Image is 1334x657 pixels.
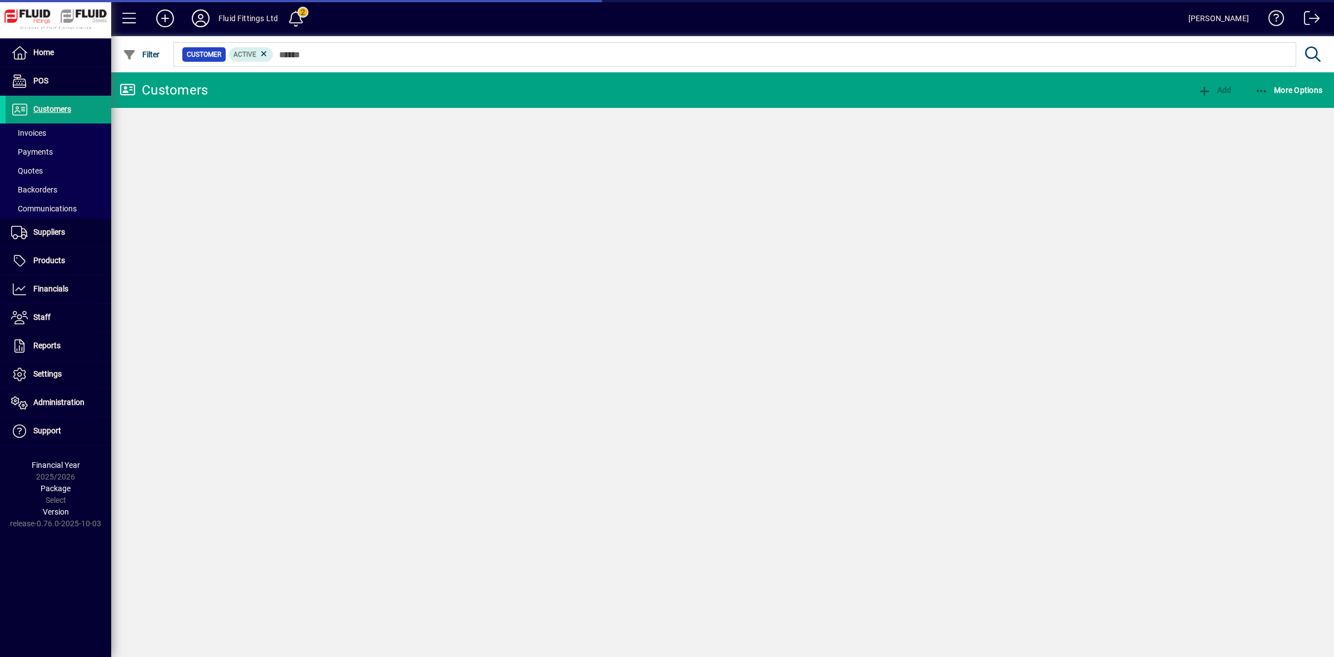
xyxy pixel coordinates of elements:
[33,313,51,322] span: Staff
[6,219,111,246] a: Suppliers
[6,389,111,417] a: Administration
[1255,86,1323,95] span: More Options
[233,51,256,58] span: Active
[6,360,111,388] a: Settings
[11,185,57,194] span: Backorders
[6,199,111,218] a: Communications
[1188,9,1249,27] div: [PERSON_NAME]
[6,417,111,445] a: Support
[33,48,54,57] span: Home
[1252,80,1326,100] button: More Options
[33,228,65,236] span: Suppliers
[120,45,163,65] button: Filter
[6,304,111,332] a: Staff
[11,166,43,175] span: Quotes
[1260,2,1285,38] a: Knowledge Base
[6,142,111,161] a: Payments
[6,161,111,180] a: Quotes
[1195,80,1234,100] button: Add
[6,275,111,303] a: Financials
[43,507,69,516] span: Version
[11,204,77,213] span: Communications
[183,8,218,28] button: Profile
[33,398,84,407] span: Administration
[6,332,111,360] a: Reports
[33,426,61,435] span: Support
[6,39,111,67] a: Home
[187,49,221,60] span: Customer
[11,129,46,137] span: Invoices
[32,461,80,470] span: Financial Year
[147,8,183,28] button: Add
[6,247,111,275] a: Products
[6,67,111,95] a: POS
[6,124,111,142] a: Invoices
[218,9,278,27] div: Fluid Fittings Ltd
[123,50,160,59] span: Filter
[1296,2,1320,38] a: Logout
[33,341,61,350] span: Reports
[6,180,111,199] a: Backorders
[33,76,48,85] span: POS
[33,369,62,378] span: Settings
[1198,86,1231,95] span: Add
[33,105,71,113] span: Customers
[41,484,71,493] span: Package
[11,147,53,156] span: Payments
[229,47,273,62] mat-chip: Activation Status: Active
[33,256,65,265] span: Products
[120,81,208,99] div: Customers
[33,284,68,293] span: Financials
